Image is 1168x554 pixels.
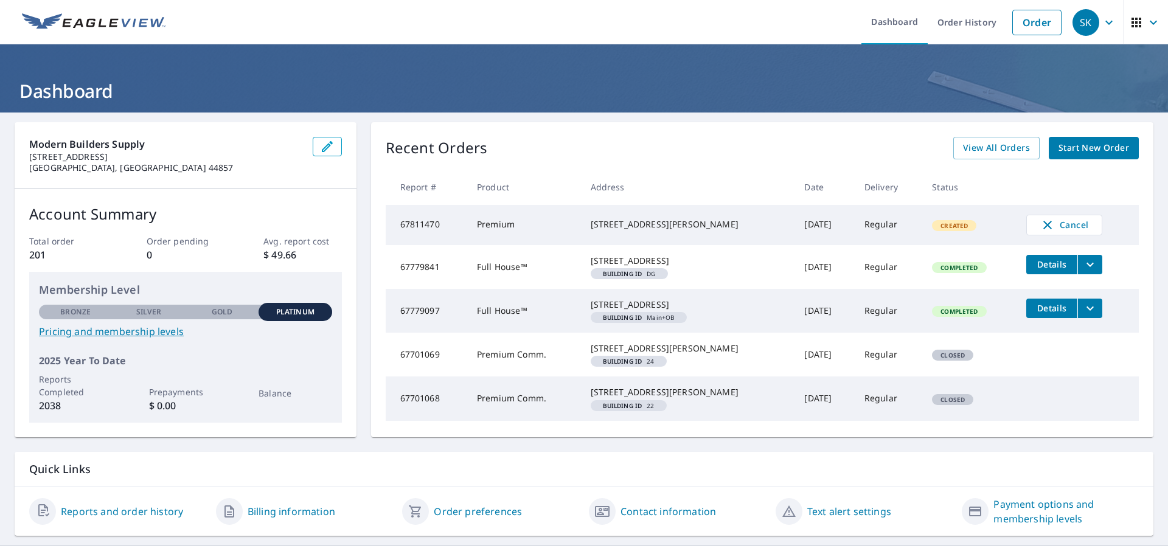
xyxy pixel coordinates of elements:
[276,306,315,317] p: Platinum
[467,205,581,245] td: Premium
[1049,137,1139,159] a: Start New Order
[212,306,232,317] p: Gold
[1026,215,1102,235] button: Cancel
[29,462,1139,477] p: Quick Links
[29,235,107,248] p: Total order
[591,299,785,311] div: [STREET_ADDRESS]
[993,497,1139,526] a: Payment options and membership levels
[147,248,224,262] p: 0
[596,314,683,320] span: Main+OB
[794,333,854,376] td: [DATE]
[263,248,341,262] p: $ 49.66
[29,162,303,173] p: [GEOGRAPHIC_DATA], [GEOGRAPHIC_DATA] 44857
[61,504,183,519] a: Reports and order history
[386,137,488,159] p: Recent Orders
[794,245,854,289] td: [DATE]
[855,289,922,333] td: Regular
[386,333,467,376] td: 67701069
[933,351,972,359] span: Closed
[467,333,581,376] td: Premium Comm.
[591,255,785,267] div: [STREET_ADDRESS]
[22,13,165,32] img: EV Logo
[620,504,716,519] a: Contact information
[603,314,642,320] em: Building ID
[603,358,642,364] em: Building ID
[467,245,581,289] td: Full House™
[29,151,303,162] p: [STREET_ADDRESS]
[39,353,332,368] p: 2025 Year To Date
[603,271,642,277] em: Building ID
[39,324,332,339] a: Pricing and membership levels
[807,504,891,519] a: Text alert settings
[386,376,467,420] td: 67701068
[136,306,162,317] p: Silver
[1034,258,1070,270] span: Details
[591,342,785,355] div: [STREET_ADDRESS][PERSON_NAME]
[922,169,1017,205] th: Status
[60,306,91,317] p: Bronze
[1072,9,1099,36] div: SK
[467,169,581,205] th: Product
[386,245,467,289] td: 67779841
[259,387,332,400] p: Balance
[248,504,335,519] a: Billing information
[1034,302,1070,314] span: Details
[386,169,467,205] th: Report #
[855,245,922,289] td: Regular
[467,376,581,420] td: Premium Comm.
[1077,255,1102,274] button: filesDropdownBtn-67779841
[596,271,663,277] span: DG
[39,282,332,298] p: Membership Level
[1012,10,1062,35] a: Order
[39,373,112,398] p: Reports Completed
[794,205,854,245] td: [DATE]
[1026,299,1077,318] button: detailsBtn-67779097
[39,398,112,413] p: 2038
[149,398,222,413] p: $ 0.00
[29,137,303,151] p: Modern Builders Supply
[581,169,795,205] th: Address
[794,169,854,205] th: Date
[794,376,854,420] td: [DATE]
[953,137,1040,159] a: View All Orders
[855,205,922,245] td: Regular
[263,235,341,248] p: Avg. report cost
[855,333,922,376] td: Regular
[591,218,785,230] div: [STREET_ADDRESS][PERSON_NAME]
[1077,299,1102,318] button: filesDropdownBtn-67779097
[386,205,467,245] td: 67811470
[1039,218,1090,232] span: Cancel
[149,386,222,398] p: Prepayments
[963,140,1030,156] span: View All Orders
[467,289,581,333] td: Full House™
[596,403,662,409] span: 22
[386,289,467,333] td: 67779097
[147,235,224,248] p: Order pending
[1026,255,1077,274] button: detailsBtn-67779841
[933,221,975,230] span: Created
[15,78,1153,103] h1: Dashboard
[794,289,854,333] td: [DATE]
[29,203,342,225] p: Account Summary
[596,358,662,364] span: 24
[933,395,972,404] span: Closed
[855,376,922,420] td: Regular
[933,263,985,272] span: Completed
[591,386,785,398] div: [STREET_ADDRESS][PERSON_NAME]
[434,504,522,519] a: Order preferences
[933,307,985,316] span: Completed
[855,169,922,205] th: Delivery
[29,248,107,262] p: 201
[1058,140,1129,156] span: Start New Order
[603,403,642,409] em: Building ID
